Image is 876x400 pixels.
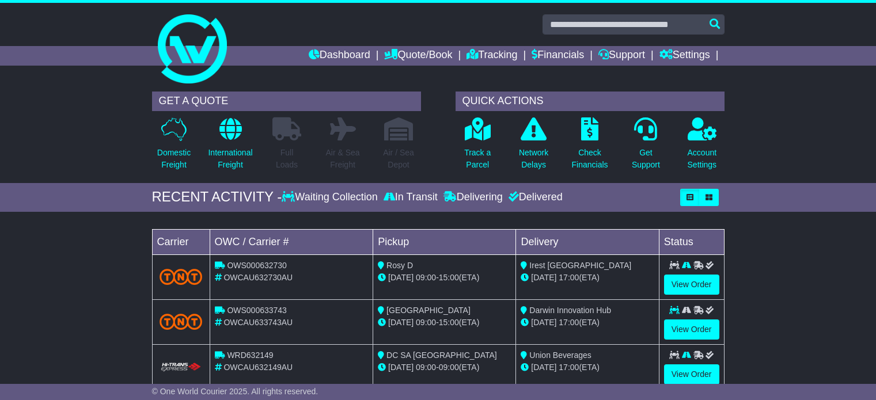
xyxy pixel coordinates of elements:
[227,261,287,270] span: OWS000632730
[381,191,441,204] div: In Transit
[521,317,654,329] div: (ETA)
[687,117,718,177] a: AccountSettings
[439,318,459,327] span: 15:00
[383,147,414,171] p: Air / Sea Depot
[532,46,584,66] a: Financials
[659,229,724,254] td: Status
[152,189,282,205] div: RECENT ACTIVITY -
[664,275,719,295] a: View Order
[384,46,452,66] a: Quote/Book
[559,318,579,327] span: 17:00
[531,363,556,372] span: [DATE]
[659,46,710,66] a: Settings
[529,306,611,315] span: Darwin Innovation Hub
[157,147,191,171] p: Domestic Freight
[439,273,459,282] span: 15:00
[157,117,191,177] a: DomesticFreight
[516,229,659,254] td: Delivery
[223,273,293,282] span: OWCAU632730AU
[467,46,517,66] a: Tracking
[388,363,414,372] span: [DATE]
[378,272,511,284] div: - (ETA)
[208,147,252,171] p: International Freight
[506,191,563,204] div: Delivered
[598,46,645,66] a: Support
[529,351,591,360] span: Union Beverages
[373,229,516,254] td: Pickup
[441,191,506,204] div: Delivering
[207,117,253,177] a: InternationalFreight
[152,229,210,254] td: Carrier
[386,306,471,315] span: [GEOGRAPHIC_DATA]
[416,318,436,327] span: 09:00
[664,364,719,384] a: View Order
[388,318,414,327] span: [DATE]
[519,147,548,171] p: Network Delays
[518,117,549,177] a: NetworkDelays
[160,314,203,329] img: TNT_Domestic.png
[521,272,654,284] div: (ETA)
[559,363,579,372] span: 17:00
[272,147,301,171] p: Full Loads
[325,147,359,171] p: Air & Sea Freight
[227,351,273,360] span: WRD632149
[521,361,654,374] div: (ETA)
[160,362,203,373] img: HiTrans.png
[572,147,608,171] p: Check Financials
[160,269,203,284] img: TNT_Domestic.png
[531,273,556,282] span: [DATE]
[571,117,609,177] a: CheckFinancials
[464,117,491,177] a: Track aParcel
[378,317,511,329] div: - (ETA)
[223,318,293,327] span: OWCAU633743AU
[439,363,459,372] span: 09:00
[559,273,579,282] span: 17:00
[631,117,661,177] a: GetSupport
[388,273,414,282] span: [DATE]
[531,318,556,327] span: [DATE]
[227,306,287,315] span: OWS000633743
[688,147,717,171] p: Account Settings
[632,147,660,171] p: Get Support
[378,361,511,374] div: - (ETA)
[152,92,421,111] div: GET A QUOTE
[416,363,436,372] span: 09:00
[529,261,631,270] span: Irest [GEOGRAPHIC_DATA]
[416,273,436,282] span: 09:00
[152,387,318,396] span: © One World Courier 2025. All rights reserved.
[309,46,370,66] a: Dashboard
[282,191,380,204] div: Waiting Collection
[664,319,719,340] a: View Order
[464,147,491,171] p: Track a Parcel
[386,261,413,270] span: Rosy D
[386,351,497,360] span: DC SA [GEOGRAPHIC_DATA]
[456,92,725,111] div: QUICK ACTIONS
[210,229,373,254] td: OWC / Carrier #
[223,363,293,372] span: OWCAU632149AU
